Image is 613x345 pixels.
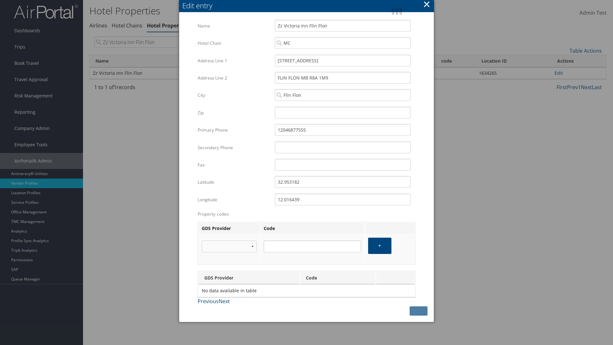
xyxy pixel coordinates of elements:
[198,20,270,32] label: Name
[219,298,230,305] a: Next
[198,124,270,136] label: Primary Phone
[376,272,414,284] th: : activate to sort column ascending
[368,238,391,254] button: +
[300,272,375,284] th: Code: activate to sort column ascending
[198,107,270,119] label: Zip
[198,55,270,67] label: Address Line 1
[198,89,270,101] label: City
[182,1,434,11] div: Edit entry
[198,37,270,49] label: Hotel Chain
[199,285,414,296] td: No data available in table
[198,298,219,305] a: Previous
[198,194,270,206] label: Longitude
[199,272,299,284] th: GDS Provider: activate to sort column descending
[198,211,415,217] label: Property codes
[199,223,260,234] th: GDS Provider
[261,223,364,234] th: Code
[198,159,270,171] label: Fax
[198,176,270,188] label: Latitude
[198,142,270,154] label: Secondary Phone
[198,72,270,84] label: Address Line 2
